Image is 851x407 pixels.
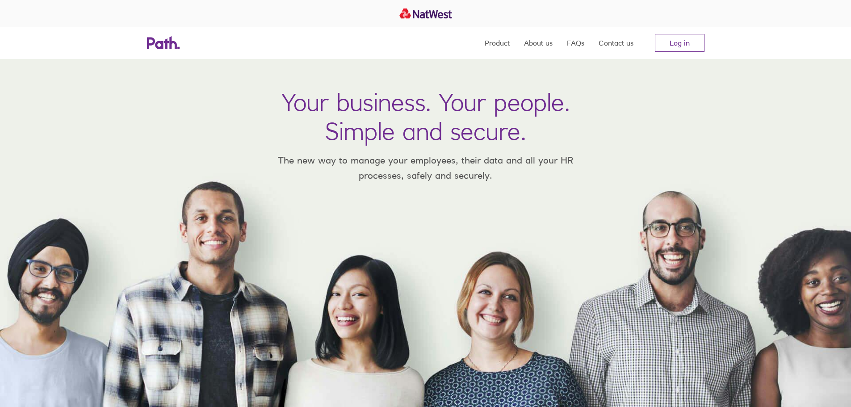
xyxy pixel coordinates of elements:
a: Contact us [599,27,633,59]
a: Product [485,27,510,59]
a: FAQs [567,27,584,59]
p: The new way to manage your employees, their data and all your HR processes, safely and securely. [265,153,587,183]
h1: Your business. Your people. Simple and secure. [281,88,570,146]
a: Log in [655,34,704,52]
a: About us [524,27,553,59]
